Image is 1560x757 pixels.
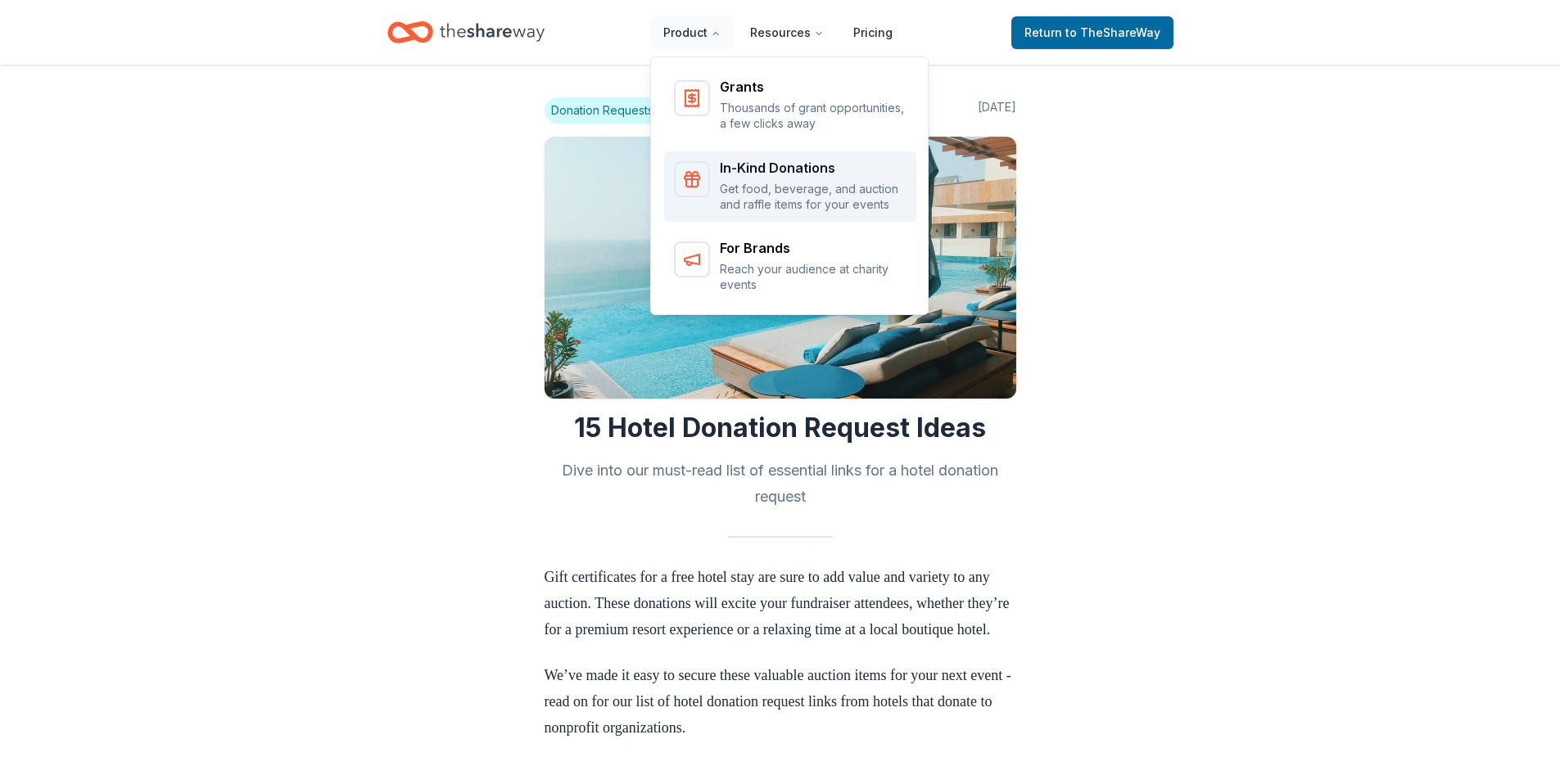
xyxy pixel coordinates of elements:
[737,16,837,49] button: Resources
[1011,16,1173,49] a: Returnto TheShareWay
[720,181,907,213] p: Get food, beverage, and auction and raffle items for your events
[720,161,907,174] div: In-Kind Donations
[545,662,1016,741] p: We’ve made it easy to secure these valuable auction items for your next event - read on for our l...
[664,232,916,303] a: For BrandsReach your audience at charity events
[720,100,907,132] p: Thousands of grant opportunities, a few clicks away
[650,13,906,52] nav: Main
[545,137,1016,399] img: Image for 15 Hotel Donation Request Ideas
[720,241,907,255] div: For Brands
[1024,23,1160,43] span: Return
[978,97,1016,124] span: [DATE]
[545,412,1016,444] h1: 15 Hotel Donation Request Ideas
[720,80,907,93] div: Grants
[664,70,916,142] a: GrantsThousands of grant opportunities, a few clicks away
[1065,25,1160,39] span: to TheShareWay
[840,16,906,49] a: Pricing
[545,97,660,124] span: Donation Requests
[650,16,734,49] button: Product
[545,457,1016,510] h2: Dive into our must-read list of essential links for a hotel donation request
[664,151,916,223] a: In-Kind DonationsGet food, beverage, and auction and raffle items for your events
[545,564,1016,642] p: Gift certificates for a free hotel stay are sure to add value and variety to any auction. These d...
[387,13,545,52] a: Home
[720,261,907,293] p: Reach your audience at charity events
[651,57,929,316] div: Product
